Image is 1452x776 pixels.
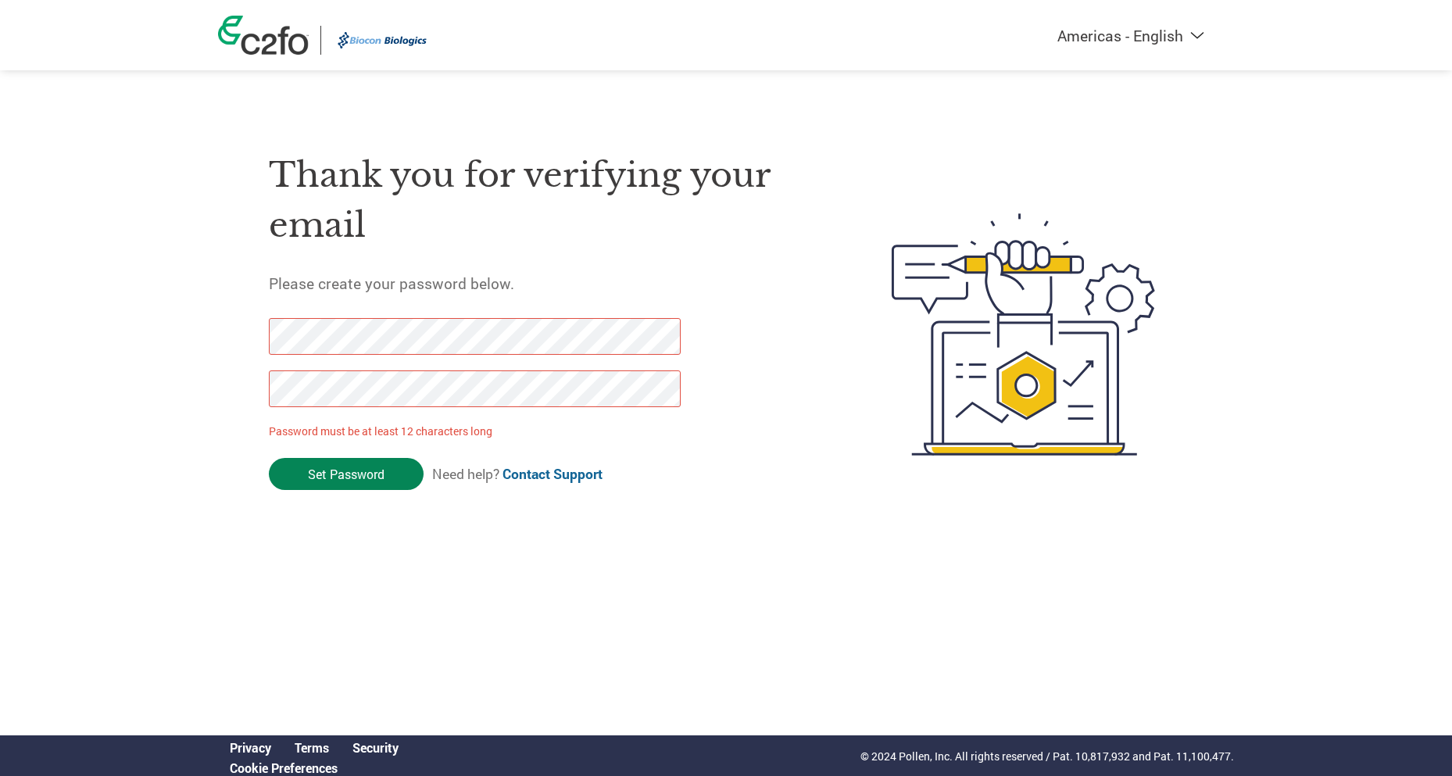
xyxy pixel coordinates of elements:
[860,748,1234,764] p: © 2024 Pollen, Inc. All rights reserved / Pat. 10,817,932 and Pat. 11,100,477.
[352,739,399,756] a: Security
[295,739,329,756] a: Terms
[230,760,338,776] a: Cookie Preferences, opens a dedicated popup modal window
[269,423,686,439] p: Password must be at least 12 characters long
[269,274,817,293] h5: Please create your password below.
[218,760,410,776] div: Open Cookie Preferences Modal
[432,465,603,483] span: Need help?
[269,458,424,490] input: Set Password
[333,26,431,55] img: Biocon Biologics
[864,127,1184,542] img: create-password
[230,739,271,756] a: Privacy
[269,150,817,251] h1: Thank you for verifying your email
[218,16,309,55] img: c2fo logo
[502,465,603,483] a: Contact Support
